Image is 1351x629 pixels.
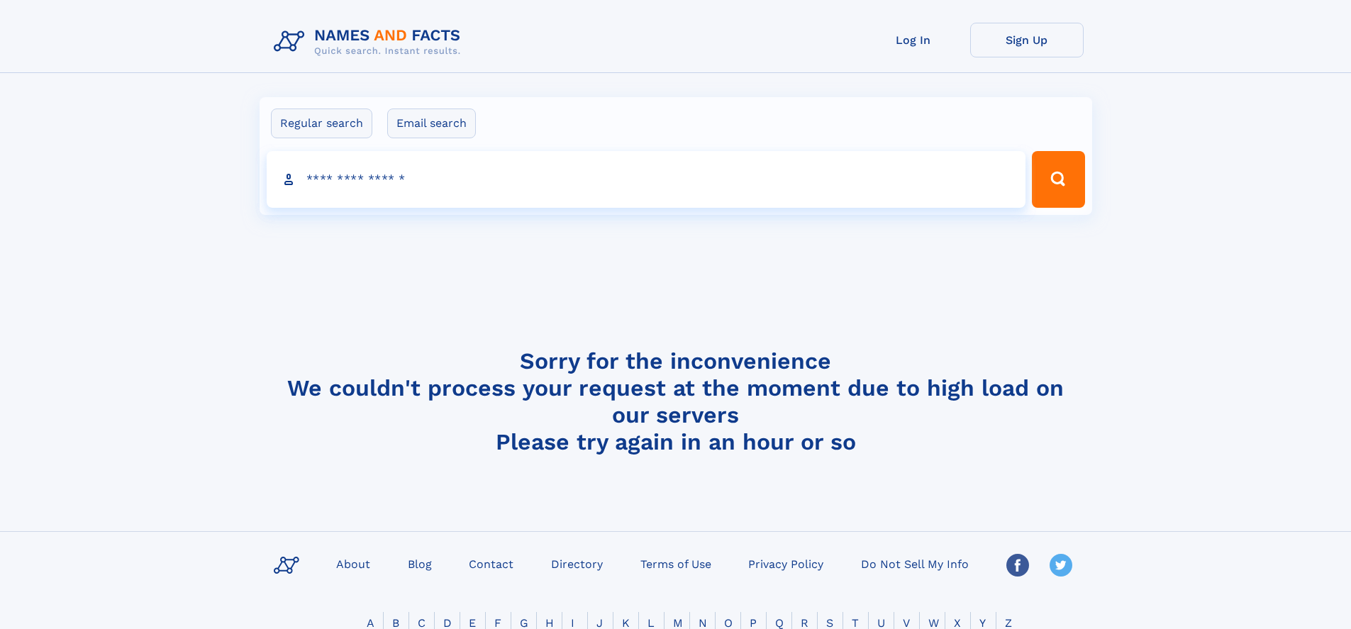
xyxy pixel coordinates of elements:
h4: Sorry for the inconvenience We couldn't process your request at the moment due to high load on ou... [268,347,1084,455]
a: Contact [463,553,519,574]
a: Privacy Policy [743,553,829,574]
a: About [330,553,376,574]
img: Facebook [1006,554,1029,577]
img: Twitter [1050,554,1072,577]
a: Log In [857,23,970,57]
label: Regular search [271,108,372,138]
a: Terms of Use [635,553,717,574]
a: Blog [402,553,438,574]
img: Logo Names and Facts [268,23,472,61]
a: Directory [545,553,608,574]
button: Search Button [1032,151,1084,208]
input: search input [267,151,1026,208]
label: Email search [387,108,476,138]
a: Do Not Sell My Info [855,553,974,574]
a: Sign Up [970,23,1084,57]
